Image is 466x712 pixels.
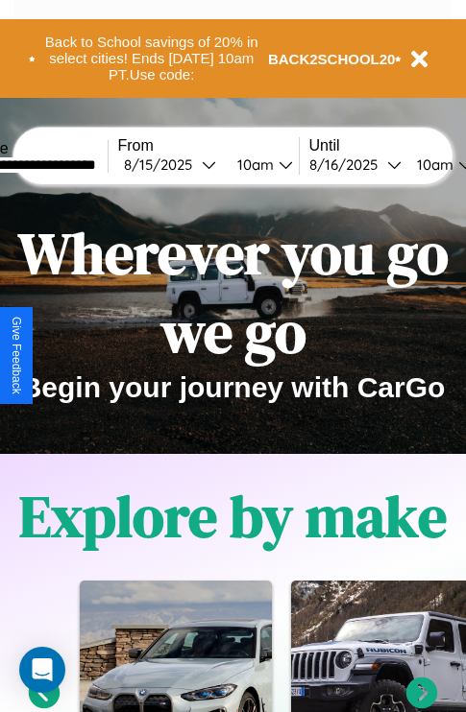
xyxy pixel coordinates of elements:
b: BACK2SCHOOL20 [268,51,396,67]
div: Give Feedback [10,317,23,394]
button: 10am [222,154,299,175]
button: 8/15/2025 [118,154,222,175]
button: Back to School savings of 20% in select cities! Ends [DATE] 10am PT.Use code: [36,29,268,88]
div: 10am [228,155,279,174]
div: Open Intercom Messenger [19,647,65,693]
div: 10am [407,155,458,174]
h1: Explore by make [19,477,447,556]
div: 8 / 15 / 2025 [124,155,202,174]
div: 8 / 16 / 2025 [309,155,387,174]
label: From [118,137,299,154]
